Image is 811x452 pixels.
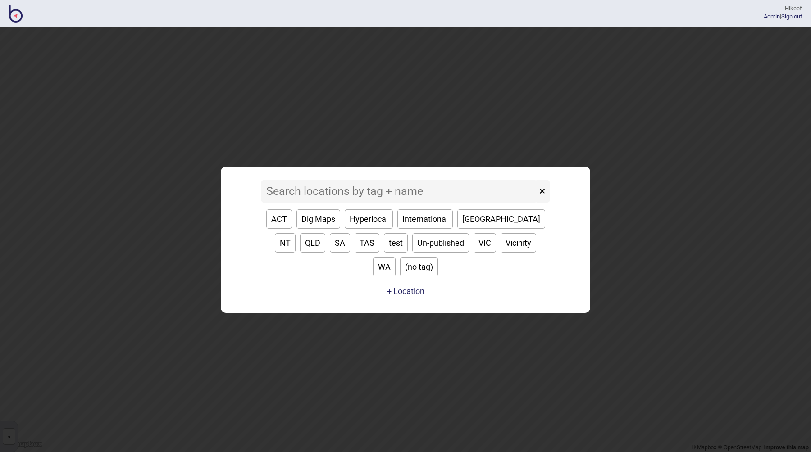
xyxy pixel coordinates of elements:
[764,5,802,13] div: Hi keef
[764,13,780,20] a: Admin
[296,209,340,229] button: DigiMaps
[261,180,537,203] input: Search locations by tag + name
[300,233,325,253] button: QLD
[355,233,379,253] button: TAS
[387,286,424,296] button: + Location
[400,257,438,276] button: (no tag)
[781,13,802,20] button: Sign out
[397,209,453,229] button: International
[275,233,296,253] button: NT
[535,180,550,203] button: ×
[412,233,469,253] button: Un-published
[373,257,396,276] button: WA
[457,209,545,229] button: [GEOGRAPHIC_DATA]
[345,209,393,229] button: Hyperlocal
[474,233,496,253] button: VIC
[266,209,292,229] button: ACT
[501,233,536,253] button: Vicinity
[9,5,23,23] img: BindiMaps CMS
[764,13,781,20] span: |
[385,283,427,299] a: + Location
[384,233,408,253] button: test
[330,233,350,253] button: SA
